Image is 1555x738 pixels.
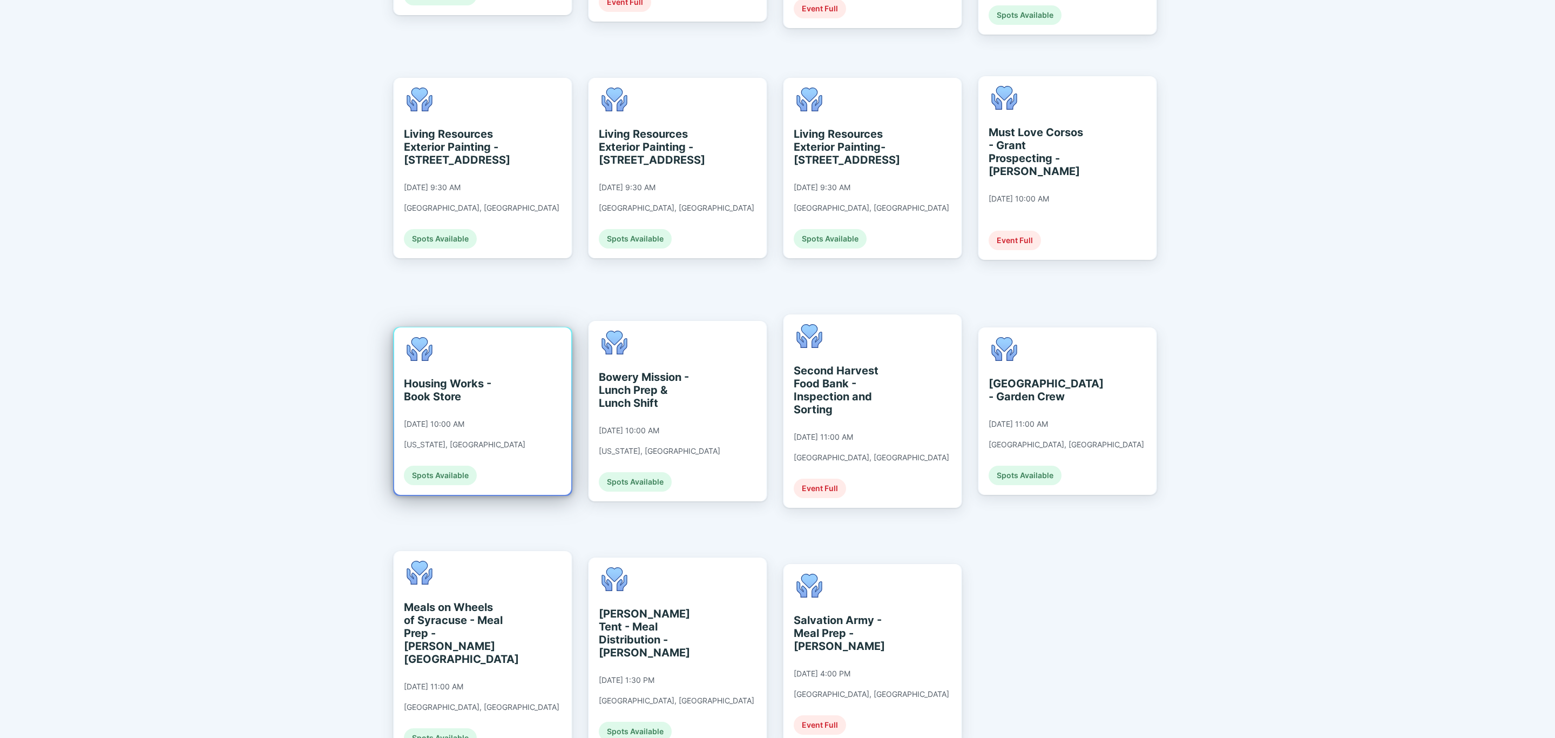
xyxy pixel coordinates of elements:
div: Living Resources Exterior Painting - [STREET_ADDRESS] [404,128,503,166]
div: [DATE] 9:30 AM [404,183,461,192]
div: Spots Available [599,229,672,249]
div: [GEOGRAPHIC_DATA], [GEOGRAPHIC_DATA] [989,440,1144,449]
div: Living Resources Exterior Painting - [STREET_ADDRESS] [599,128,698,166]
div: [DATE] 4:00 PM [794,669,850,679]
div: [DATE] 1:30 PM [599,675,654,685]
div: Must Love Corsos - Grant Prospecting - [PERSON_NAME] [989,126,1087,178]
div: Salvation Army - Meal Prep - [PERSON_NAME] [794,614,893,653]
div: [GEOGRAPHIC_DATA], [GEOGRAPHIC_DATA] [404,203,559,213]
div: [DATE] 11:00 AM [404,682,463,692]
div: [US_STATE], [GEOGRAPHIC_DATA] [599,446,720,456]
div: [DATE] 11:00 AM [794,432,853,442]
div: [DATE] 11:00 AM [989,419,1048,429]
div: Spots Available [404,466,477,485]
div: [PERSON_NAME] Tent - Meal Distribution - [PERSON_NAME] [599,607,698,659]
div: Event Full [989,231,1041,250]
div: Spots Available [404,229,477,249]
div: Event Full [794,715,846,735]
div: Spots Available [794,229,867,249]
div: Living Resources Exterior Painting- [STREET_ADDRESS] [794,128,893,166]
div: [GEOGRAPHIC_DATA], [GEOGRAPHIC_DATA] [599,203,754,213]
div: [GEOGRAPHIC_DATA], [GEOGRAPHIC_DATA] [599,696,754,706]
div: [GEOGRAPHIC_DATA] - Garden Crew [989,377,1087,403]
div: [GEOGRAPHIC_DATA], [GEOGRAPHIC_DATA] [404,702,559,712]
div: [DATE] 10:00 AM [989,194,1049,204]
div: Bowery Mission - Lunch Prep & Lunch Shift [599,371,698,410]
div: [US_STATE], [GEOGRAPHIC_DATA] [404,440,525,449]
div: Meals on Wheels of Syracuse - Meal Prep - [PERSON_NAME][GEOGRAPHIC_DATA] [404,601,503,666]
div: [DATE] 9:30 AM [599,183,655,192]
div: Spots Available [599,472,672,492]
div: [GEOGRAPHIC_DATA], [GEOGRAPHIC_DATA] [794,453,949,462]
div: [DATE] 10:00 AM [599,426,659,435]
div: Housing Works - Book Store [404,377,503,403]
div: [DATE] 9:30 AM [794,183,850,192]
div: [DATE] 10:00 AM [404,419,464,429]
div: Spots Available [989,5,1062,25]
div: Spots Available [989,466,1062,485]
div: Event Full [794,479,846,498]
div: Second Harvest Food Bank - Inspection and Sorting [794,364,893,416]
div: [GEOGRAPHIC_DATA], [GEOGRAPHIC_DATA] [794,689,949,699]
div: [GEOGRAPHIC_DATA], [GEOGRAPHIC_DATA] [794,203,949,213]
